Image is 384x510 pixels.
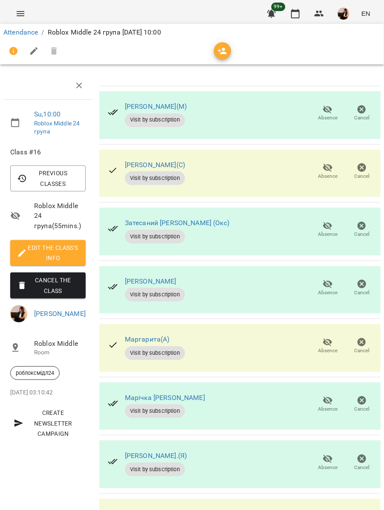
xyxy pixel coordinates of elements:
button: Cancel [345,451,379,475]
span: Visit by subscription [125,291,185,298]
span: Cancel [354,406,370,413]
span: Cancel [354,289,370,296]
span: Edit the class's Info [17,243,79,263]
span: Visit by subscription [125,466,185,473]
img: f1c8304d7b699b11ef2dd1d838014dff.jpg [10,305,27,322]
a: Attendance [3,28,38,36]
button: Menu [10,3,31,24]
button: Absence [311,159,345,183]
span: Absence [318,347,338,354]
span: Cancel [354,347,370,354]
button: Absence [311,218,345,242]
span: Class #16 [10,147,86,157]
button: Absence [311,101,345,125]
li: / [41,27,44,38]
a: Roblox Middle 24 група [34,120,80,135]
span: Roblox Middlе [34,339,86,349]
button: Cancel the class [10,272,86,298]
span: Visit by subscription [125,407,185,415]
span: Absence [318,464,338,471]
span: Visit by subscription [125,349,185,357]
button: Edit the class's Info [10,240,86,266]
a: [PERSON_NAME].(Я) [125,452,187,460]
a: [PERSON_NAME] [125,277,176,285]
nav: breadcrumb [3,27,381,38]
p: Room [34,348,86,357]
span: Cancel the class [17,275,79,296]
span: Cancel [354,464,370,471]
button: Cancel [345,218,379,242]
button: EN [358,6,374,21]
span: Absence [318,231,338,238]
span: Visit by subscription [125,174,185,182]
span: Roblox Middle 24 група ( 55 mins. ) [34,201,86,231]
a: Su , 10:00 [34,110,61,118]
button: Absence [311,393,345,417]
button: Absence [311,276,345,300]
div: роблоксмідл24 [10,366,60,380]
span: Previous Classes [17,168,79,188]
button: Previous Classes [10,165,86,191]
button: Create Newsletter Campaign [10,405,86,441]
span: EN [361,9,370,18]
span: роблоксмідл24 [11,369,59,377]
a: [PERSON_NAME](С) [125,161,185,169]
a: Маргарита(А) [125,335,170,343]
span: 99+ [271,3,286,11]
a: [PERSON_NAME](М) [125,102,187,110]
span: Visit by subscription [125,233,185,241]
span: Cancel [354,114,370,122]
span: Absence [318,289,338,296]
span: Cancel [354,173,370,180]
button: Cancel [345,276,379,300]
button: Cancel [345,159,379,183]
button: Cancel [345,334,379,358]
button: Cancel [345,101,379,125]
button: Cancel [345,393,379,417]
span: Absence [318,173,338,180]
span: Absence [318,114,338,122]
img: f1c8304d7b699b11ef2dd1d838014dff.jpg [338,8,349,20]
p: [DATE] 03:10:42 [10,388,86,397]
span: Cancel [354,231,370,238]
a: Марічка [PERSON_NAME] [125,394,205,402]
a: Затесаний [PERSON_NAME] (Окс) [125,219,229,227]
span: Create Newsletter Campaign [14,408,82,438]
span: Visit by subscription [125,116,185,124]
span: Absence [318,406,338,413]
button: Absence [311,451,345,475]
a: [PERSON_NAME] [34,310,86,318]
p: Roblox Middle 24 група [DATE] 10:00 [48,27,161,38]
button: Absence [311,334,345,358]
